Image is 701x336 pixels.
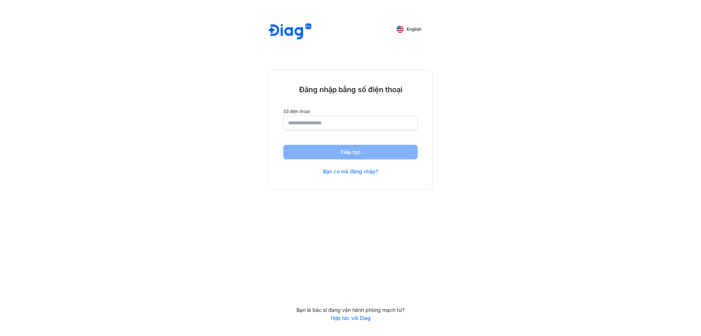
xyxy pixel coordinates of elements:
[397,26,404,33] img: English
[283,109,418,114] label: Số điện thoại
[407,27,421,32] span: English
[323,168,378,175] a: Bạn có mã đăng nhập?
[391,23,426,35] button: English
[283,85,418,94] div: Đăng nhập bằng số điện thoại
[283,145,418,159] button: Tiếp tục
[269,23,311,41] img: logo
[268,315,433,321] a: Hợp tác với Diag
[268,307,433,313] div: Bạn là bác sĩ đang vận hành phòng mạch tư?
